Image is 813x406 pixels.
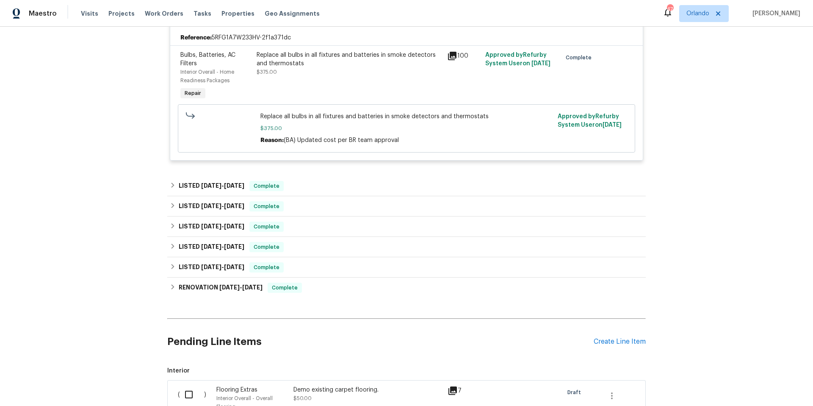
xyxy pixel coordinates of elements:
[558,114,622,128] span: Approved by Refurby System User on
[250,243,283,251] span: Complete
[179,181,244,191] h6: LISTED
[242,284,263,290] span: [DATE]
[167,196,646,217] div: LISTED [DATE]-[DATE]Complete
[194,11,211,17] span: Tasks
[29,9,57,18] span: Maestro
[201,183,221,189] span: [DATE]
[219,284,240,290] span: [DATE]
[250,263,283,272] span: Complete
[81,9,98,18] span: Visits
[221,9,254,18] span: Properties
[293,396,312,401] span: $50.00
[224,244,244,250] span: [DATE]
[567,388,584,397] span: Draft
[201,244,244,250] span: -
[257,70,277,75] span: $375.00
[224,203,244,209] span: [DATE]
[749,9,800,18] span: [PERSON_NAME]
[250,222,283,231] span: Complete
[179,242,244,252] h6: LISTED
[447,51,480,61] div: 100
[201,223,221,229] span: [DATE]
[224,183,244,189] span: [DATE]
[485,52,550,67] span: Approved by Refurby System User on
[201,244,221,250] span: [DATE]
[603,122,622,128] span: [DATE]
[250,202,283,211] span: Complete
[268,284,301,292] span: Complete
[108,9,135,18] span: Projects
[167,367,646,375] span: Interior
[167,257,646,278] div: LISTED [DATE]-[DATE]Complete
[265,9,320,18] span: Geo Assignments
[201,264,221,270] span: [DATE]
[167,176,646,196] div: LISTED [DATE]-[DATE]Complete
[257,51,442,68] div: Replace all bulbs in all fixtures and batteries in smoke detectors and thermostats
[260,124,553,133] span: $375.00
[250,182,283,190] span: Complete
[167,237,646,257] div: LISTED [DATE]-[DATE]Complete
[260,137,284,143] span: Reason:
[145,9,183,18] span: Work Orders
[179,222,244,232] h6: LISTED
[216,387,257,393] span: Flooring Extras
[180,52,235,67] span: Bulbs, Batteries, AC Filters
[201,203,221,209] span: [DATE]
[531,61,550,67] span: [DATE]
[167,322,594,362] h2: Pending Line Items
[566,53,595,62] span: Complete
[224,264,244,270] span: [DATE]
[284,137,399,143] span: (BA) Updated cost per BR team approval
[667,5,673,14] div: 47
[179,283,263,293] h6: RENOVATION
[686,9,709,18] span: Orlando
[167,217,646,237] div: LISTED [DATE]-[DATE]Complete
[179,262,244,273] h6: LISTED
[180,33,212,42] b: Reference:
[224,223,244,229] span: [DATE]
[448,386,481,396] div: 7
[260,112,553,121] span: Replace all bulbs in all fixtures and batteries in smoke detectors and thermostats
[219,284,263,290] span: -
[201,203,244,209] span: -
[180,70,234,83] span: Interior Overall - Home Readiness Packages
[179,201,244,211] h6: LISTED
[293,386,442,394] div: Demo existing carpet flooring.
[201,183,244,189] span: -
[170,30,643,45] div: 5RFG1A7W233HV-2f1a371dc
[594,338,646,346] div: Create Line Item
[201,264,244,270] span: -
[201,223,244,229] span: -
[167,278,646,298] div: RENOVATION [DATE]-[DATE]Complete
[181,89,205,97] span: Repair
